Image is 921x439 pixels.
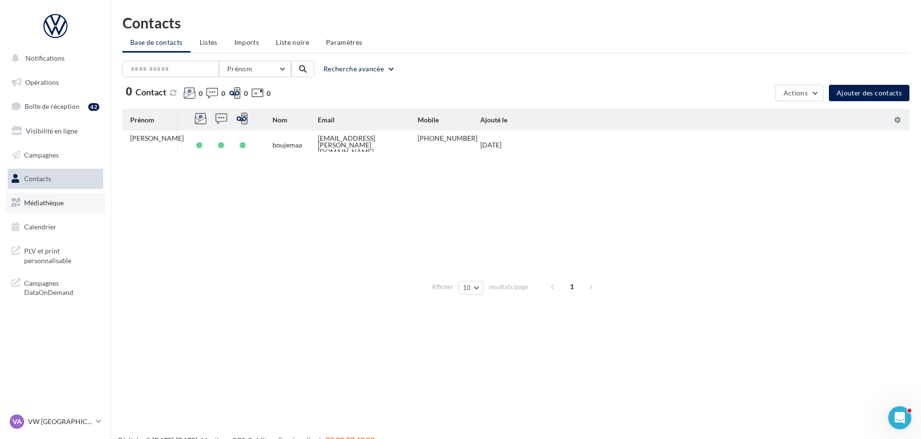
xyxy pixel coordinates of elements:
[6,217,105,237] a: Calendrier
[24,150,59,159] span: Campagnes
[418,116,439,124] span: Mobile
[480,142,501,148] div: [DATE]
[432,282,453,292] span: Afficher
[276,38,309,46] span: Liste noire
[234,38,259,46] span: Imports
[318,135,402,155] div: [EMAIL_ADDRESS][PERSON_NAME][DOMAIN_NAME]
[122,15,909,30] h1: Contacts
[6,240,105,269] a: PLV et print personnalisable
[24,277,99,297] span: Campagnes DataOnDemand
[25,78,59,86] span: Opérations
[26,54,65,62] span: Notifications
[244,89,248,98] span: 0
[829,85,909,101] button: Ajouter des contacts
[126,86,132,97] span: 0
[775,85,824,101] button: Actions
[26,127,78,135] span: Visibilité en ligne
[6,145,105,165] a: Campagnes
[272,116,287,124] span: Nom
[24,244,99,265] span: PLV et print personnalisable
[6,48,101,68] button: Notifications
[418,135,477,142] div: [PHONE_NUMBER]
[219,61,291,77] button: Prénom
[267,89,271,98] span: 0
[88,103,99,111] div: 42
[24,174,51,183] span: Contacts
[480,116,507,124] span: Ajouté le
[784,89,808,97] span: Actions
[6,72,105,93] a: Opérations
[227,65,252,73] span: Prénom
[130,116,154,124] span: Prénom
[200,38,217,46] span: Listes
[130,135,184,142] div: [PERSON_NAME]
[564,279,580,294] span: 1
[463,284,471,292] span: 10
[28,417,92,426] p: VW [GEOGRAPHIC_DATA][PERSON_NAME]
[6,273,105,301] a: Campagnes DataOnDemand
[25,102,80,110] span: Boîte de réception
[888,406,911,429] iframe: Intercom live chat
[272,142,302,148] div: boujemaa
[199,89,203,98] span: 0
[6,169,105,189] a: Contacts
[13,417,22,426] span: VA
[318,116,335,124] span: Email
[320,63,399,75] button: Recherche avancée
[488,282,528,292] span: résultats/page
[326,38,363,46] span: Paramètres
[24,223,56,231] span: Calendrier
[6,96,105,117] a: Boîte de réception42
[221,89,225,98] span: 0
[8,412,103,431] a: VA VW [GEOGRAPHIC_DATA][PERSON_NAME]
[459,281,483,294] button: 10
[6,121,105,141] a: Visibilité en ligne
[24,199,64,207] span: Médiathèque
[6,193,105,213] a: Médiathèque
[135,87,166,97] span: Contact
